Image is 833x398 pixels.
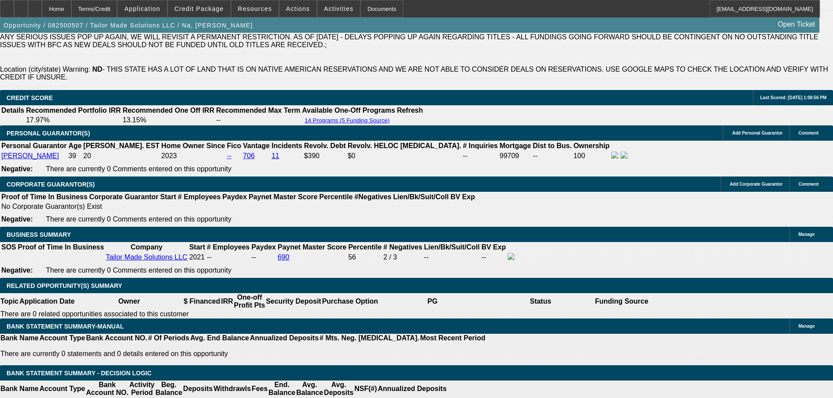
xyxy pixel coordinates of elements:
span: Last Scored: [DATE] 1:08:56 PM [760,95,826,100]
b: # Employees [178,193,221,201]
b: Home Owner Since [161,142,225,149]
th: Withdrawls [213,381,251,397]
b: # Employees [207,243,250,251]
div: 2 / 3 [383,253,422,261]
th: IRR [220,293,234,310]
b: Negative: [1,266,33,274]
b: #Negatives [355,193,392,201]
th: NSF(#) [354,381,377,397]
td: $0 [347,151,462,161]
span: BUSINESS SUMMARY [7,231,71,238]
a: Tailor Made Solutions LLC [106,253,188,261]
td: No Corporate Guarantor(s) Exist [1,202,479,211]
b: Negative: [1,165,33,173]
th: End. Balance [268,381,296,397]
th: Details [1,106,24,115]
b: Percentile [319,193,352,201]
th: Recommended One Off IRR [122,106,215,115]
button: Credit Package [168,0,230,17]
td: -- [424,253,480,262]
span: Actions [286,5,310,12]
div: 56 [348,253,381,261]
img: facebook-icon.png [508,253,515,260]
p: There are currently 0 statements and 0 details entered on this opportunity [0,350,485,358]
th: Available One-Off Programs [302,106,396,115]
span: -- [207,253,212,261]
b: Fico [227,142,241,149]
span: There are currently 0 Comments entered on this opportunity [46,215,231,223]
th: Proof of Time In Business [1,193,88,201]
th: Activity Period [129,381,155,397]
span: Application [124,5,160,12]
b: Ownership [573,142,610,149]
span: Activities [324,5,354,12]
th: Application Date [19,293,75,310]
th: Bank Account NO. [86,334,148,343]
span: Add Personal Guarantor [732,131,783,135]
td: 39 [68,151,82,161]
th: Annualized Deposits [377,381,447,397]
span: Comment [798,131,819,135]
b: BV Exp [481,243,506,251]
b: Start [160,193,176,201]
b: Corporate Guarantor [89,193,158,201]
b: Paydex [251,243,276,251]
span: Comment [798,182,819,187]
th: Security Deposit [265,293,321,310]
span: There are currently 0 Comments entered on this opportunity [46,165,231,173]
b: # Negatives [383,243,422,251]
b: Lien/Bk/Suit/Coll [393,193,449,201]
th: # Of Periods [148,334,190,343]
b: Paynet Master Score [278,243,346,251]
th: Purchase Option [321,293,378,310]
span: Credit Package [174,5,224,12]
b: Percentile [348,243,381,251]
span: Bank Statement Summary - Decision Logic [7,370,152,377]
td: 17.97% [25,116,121,125]
b: Dist to Bus. [533,142,572,149]
img: facebook-icon.png [611,152,618,159]
th: Avg. Balance [296,381,323,397]
span: RELATED OPPORTUNITY(S) SUMMARY [7,282,122,289]
td: 100 [573,151,610,161]
th: One-off Profit Pts [234,293,265,310]
th: Beg. Balance [155,381,182,397]
th: Fees [251,381,268,397]
th: Most Recent Period [420,334,486,343]
b: [PERSON_NAME]. EST [84,142,160,149]
span: CREDIT SCORE [7,94,53,101]
button: Resources [231,0,279,17]
span: Add Corporate Guarantor [730,182,783,187]
span: BANK STATEMENT SUMMARY-MANUAL [7,323,124,330]
a: 11 [272,152,279,159]
th: Status [487,293,595,310]
td: -- [481,253,506,262]
b: Personal Guarantor [1,142,66,149]
td: -- [251,253,276,262]
th: PG [378,293,486,310]
span: PERSONAL GUARANTOR(S) [7,130,90,137]
b: Negative: [1,215,33,223]
a: [PERSON_NAME] [1,152,59,159]
th: Refresh [397,106,424,115]
span: CORPORATE GUARANTOR(S) [7,181,95,188]
b: ND [92,66,102,73]
th: Proof of Time In Business [17,243,105,252]
td: -- [216,116,301,125]
td: 20 [83,151,160,161]
span: Resources [238,5,272,12]
b: Mortgage [500,142,531,149]
th: $ Financed [183,293,221,310]
th: SOS [1,243,17,252]
th: Recommended Max Term [216,106,301,115]
th: Avg. Deposits [324,381,354,397]
img: linkedin-icon.png [620,152,627,159]
b: BV Exp [450,193,475,201]
th: Avg. End Balance [190,334,250,343]
span: Opportunity / 082500507 / Tailor Made Solutions LLC / Na, [PERSON_NAME] [3,22,253,29]
td: 13.15% [122,116,215,125]
th: Funding Source [595,293,649,310]
b: Revolv. Debt [304,142,346,149]
b: Paynet Master Score [249,193,317,201]
th: Account Type [39,381,86,397]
